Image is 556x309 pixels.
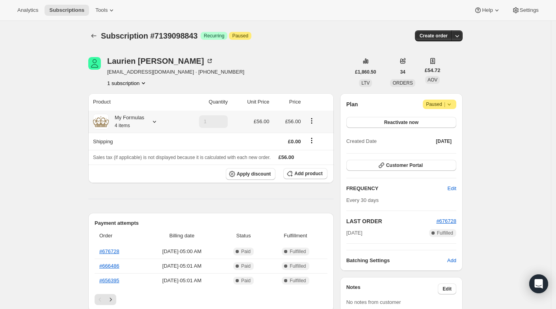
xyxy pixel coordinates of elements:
span: £54.72 [425,67,441,74]
small: 4 items [115,123,130,128]
span: Fulfilled [290,278,306,284]
th: Quantity [179,93,230,111]
span: Apply discount [237,171,271,177]
span: Subscription #7139098843 [101,31,197,40]
span: £56.00 [254,118,270,124]
span: Analytics [17,7,38,13]
span: Status [223,232,264,240]
span: [EMAIL_ADDRESS][DOMAIN_NAME] · [PHONE_NUMBER] [107,68,244,76]
button: Product actions [305,117,318,125]
span: [DATE] · 05:00 AM [145,248,219,255]
span: Sales tax (if applicable) is not displayed because it is calculated with each new order. [93,155,271,160]
th: Price [271,93,303,111]
button: Settings [507,5,543,16]
a: #676728 [436,218,456,224]
span: AOV [428,77,437,83]
button: Product actions [107,79,147,87]
span: | [444,101,445,107]
th: Order [95,227,143,244]
span: Edit [448,185,456,192]
span: £56.00 [279,154,294,160]
th: Shipping [88,133,179,150]
span: £56.00 [285,118,301,124]
span: £1,860.50 [355,69,376,75]
button: Create order [415,30,452,41]
span: Recurring [204,33,224,39]
button: [DATE] [431,136,456,147]
span: ORDERS [392,80,413,86]
button: Apply discount [226,168,276,180]
button: Subscriptions [88,30,99,41]
span: 34 [400,69,405,75]
button: Edit [438,283,456,294]
span: Paid [241,248,251,255]
a: #676728 [99,248,119,254]
span: Help [482,7,493,13]
button: Analytics [13,5,43,16]
button: Edit [443,182,461,195]
span: Tools [95,7,108,13]
a: #666486 [99,263,119,269]
span: Edit [443,286,452,292]
span: LTV [361,80,370,86]
a: #656395 [99,278,119,283]
h6: Batching Settings [346,257,447,265]
span: Every 30 days [346,197,379,203]
button: Tools [91,5,120,16]
span: [DATE] · 05:01 AM [145,262,219,270]
button: Add product [283,168,327,179]
span: Add [447,257,456,265]
button: Next [105,294,116,305]
span: Paused [426,100,453,108]
span: Billing date [145,232,219,240]
button: Subscriptions [45,5,89,16]
span: Create order [420,33,448,39]
span: £0.00 [288,139,301,144]
span: Created Date [346,137,377,145]
button: #676728 [436,217,456,225]
h2: Plan [346,100,358,108]
button: Add [443,254,461,267]
span: [DATE] [346,229,363,237]
span: Paused [232,33,248,39]
div: Laurien [PERSON_NAME] [107,57,214,65]
button: 34 [395,67,410,78]
button: Reactivate now [346,117,456,128]
span: No notes from customer [346,299,401,305]
span: Add product [294,170,322,177]
span: Fulfilled [437,230,453,236]
span: Paid [241,278,251,284]
span: Settings [520,7,539,13]
span: [DATE] [436,138,452,144]
button: Help [469,5,505,16]
h3: Notes [346,283,438,294]
button: £1,860.50 [350,67,381,78]
h2: Payment attempts [95,219,327,227]
h2: LAST ORDER [346,217,437,225]
span: Fulfillment [268,232,323,240]
span: Reactivate now [384,119,418,126]
span: Subscriptions [49,7,84,13]
button: Customer Portal [346,160,456,171]
span: Fulfilled [290,263,306,269]
span: Paid [241,263,251,269]
span: [DATE] · 05:01 AM [145,277,219,285]
button: Shipping actions [305,136,318,145]
h2: FREQUENCY [346,185,448,192]
nav: Pagination [95,294,327,305]
div: My Formulas [109,114,144,130]
div: Open Intercom Messenger [529,274,548,293]
th: Product [88,93,179,111]
span: Customer Portal [386,162,423,168]
span: Laurien Perkins [88,57,101,70]
th: Unit Price [230,93,272,111]
span: Fulfilled [290,248,306,255]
